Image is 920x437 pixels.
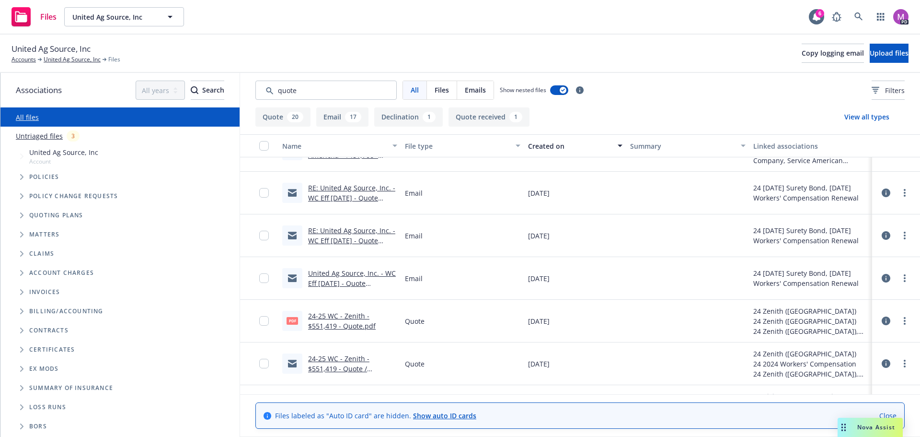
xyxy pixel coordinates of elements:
[29,193,118,199] span: Policy change requests
[870,48,908,58] span: Upload files
[29,308,103,314] span: Billing/Accounting
[29,366,58,372] span: Ex Mods
[448,107,529,127] button: Quote received
[500,86,546,94] span: Show nested files
[528,359,550,369] span: [DATE]
[827,7,846,26] a: Report a Bug
[287,317,298,324] span: pdf
[40,13,57,21] span: Files
[29,232,59,237] span: Matters
[753,183,868,203] div: 24 [DATE] Surety Bond, [DATE] Workers' Compensation Renewal
[0,302,240,436] div: Folder Tree Example
[44,55,101,64] a: United Ag Source, Inc
[753,141,868,151] div: Linked associations
[405,273,423,283] span: Email
[11,55,36,64] a: Accounts
[816,9,824,18] div: 6
[259,273,269,283] input: Toggle Row Selected
[29,385,113,391] span: Summary of insurance
[308,311,376,331] a: 24-25 WC - Zenith - $551,419 - Quote.pdf
[753,391,868,402] div: 24 Risico Insurance Services, Inc.
[29,404,66,410] span: Loss Runs
[0,145,240,302] div: Tree Example
[838,418,903,437] button: Nova Assist
[405,231,423,241] span: Email
[29,147,98,157] span: United Ag Source, Inc
[255,107,310,127] button: Quote
[885,85,905,95] span: Filters
[893,9,908,24] img: photo
[899,315,910,327] a: more
[72,12,155,22] span: United Ag Source, Inc
[528,188,550,198] span: [DATE]
[255,81,397,100] input: Search by keyword...
[29,328,69,333] span: Contracts
[11,43,91,55] span: United Ag Source, Inc
[411,85,419,95] span: All
[509,112,522,122] div: 1
[753,306,868,316] div: 24 Zenith ([GEOGRAPHIC_DATA])
[749,134,872,157] button: Linked associations
[259,188,269,198] input: Toggle Row Selected
[259,231,269,240] input: Toggle Row Selected
[308,226,395,255] a: RE: United Ag Source, Inc. - WC Eff [DATE] - Quote Comparison
[16,84,62,96] span: Associations
[753,369,868,379] div: 24 Zenith ([GEOGRAPHIC_DATA]), Zenith Insurance Company - Zenith ([GEOGRAPHIC_DATA])
[838,418,850,437] div: Drag to move
[345,112,361,122] div: 17
[29,174,59,180] span: Policies
[524,134,627,157] button: Created on
[879,411,897,421] a: Close
[308,269,396,298] a: United Ag Source, Inc. - WC Eff [DATE] - Quote Comparison
[630,141,735,151] div: Summary
[423,112,436,122] div: 1
[287,112,303,122] div: 20
[316,107,368,127] button: Email
[405,359,425,369] span: Quote
[29,251,54,257] span: Claims
[899,187,910,199] a: more
[753,349,868,359] div: 24 Zenith ([GEOGRAPHIC_DATA])
[857,423,895,431] span: Nova Assist
[259,359,269,368] input: Toggle Row Selected
[29,157,98,165] span: Account
[802,44,864,63] button: Copy logging email
[753,268,868,288] div: 24 [DATE] Surety Bond, [DATE] Workers' Compensation Renewal
[259,316,269,326] input: Toggle Row Selected
[64,7,184,26] button: United Ag Source, Inc
[405,141,509,151] div: File type
[871,7,890,26] a: Switch app
[899,272,910,284] a: more
[401,134,524,157] button: File type
[259,141,269,151] input: Select all
[528,141,612,151] div: Created on
[405,188,423,198] span: Email
[802,48,864,58] span: Copy logging email
[829,107,905,127] button: View all types
[16,113,39,122] a: All files
[108,55,120,64] span: Files
[872,81,905,100] button: Filters
[29,424,47,429] span: BORs
[275,411,476,421] span: Files labeled as "Auto ID card" are hidden.
[528,231,550,241] span: [DATE]
[872,85,905,95] span: Filters
[308,354,369,383] a: 24-25 WC - Zenith - $551,419 - Quote / Email.msg
[374,107,443,127] button: Declination
[528,273,550,283] span: [DATE]
[413,411,476,420] a: Show auto ID cards
[899,230,910,241] a: more
[899,358,910,369] a: more
[29,289,60,295] span: Invoices
[191,81,224,99] div: Search
[29,270,94,276] span: Account charges
[753,359,868,369] div: 24 2024 Workers' Compensation
[191,86,198,94] svg: Search
[753,225,868,246] div: 24 [DATE] Surety Bond, [DATE] Workers' Compensation Renewal
[626,134,749,157] button: Summary
[282,141,387,151] div: Name
[308,183,395,213] a: RE: United Ag Source, Inc. - WC Eff [DATE] - Quote Comparison
[870,44,908,63] button: Upload files
[67,130,80,142] div: 3
[29,213,83,218] span: Quoting plans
